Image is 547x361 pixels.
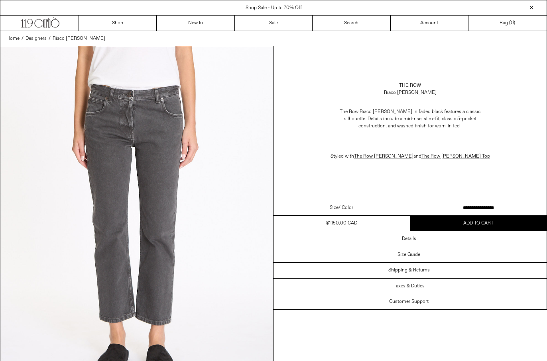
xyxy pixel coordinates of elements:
a: New In [157,16,234,31]
span: The Row Riaco [PERSON_NAME] in faded black features a classic silhouette. Details include a m [340,109,480,122]
a: Shop [79,16,157,31]
span: ) [511,20,515,27]
h3: Taxes & Duties [394,283,425,289]
span: 0 [511,20,514,26]
a: Search [313,16,390,31]
span: Size [330,204,338,211]
h3: Size Guide [397,252,420,258]
span: id-rise, slim-fit, classic 5-pocket construction, and washed finish for worn-in feel. [358,116,476,129]
h3: Details [402,236,416,242]
div: $1,150.00 CAD [326,220,357,227]
a: The Row [PERSON_NAME] Top [421,153,490,160]
span: Add to cart [463,220,494,226]
a: Bag () [468,16,546,31]
a: The Row [399,82,421,89]
a: Account [391,16,468,31]
a: Designers [26,35,47,42]
span: / [22,35,24,42]
h3: Shipping & Returns [388,267,430,273]
a: Riaco [PERSON_NAME] [53,35,105,42]
h3: Customer Support [389,299,429,304]
a: Shop Sale - Up to 70% Off [246,5,302,11]
span: Styled with [331,153,490,160]
div: Riaco [PERSON_NAME] [384,89,437,96]
a: The Row [PERSON_NAME] [354,153,413,160]
span: / [49,35,51,42]
span: / Color [338,204,353,211]
a: Sale [235,16,313,31]
a: Home [6,35,20,42]
span: and [354,153,490,160]
button: Add to cart [410,216,547,231]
